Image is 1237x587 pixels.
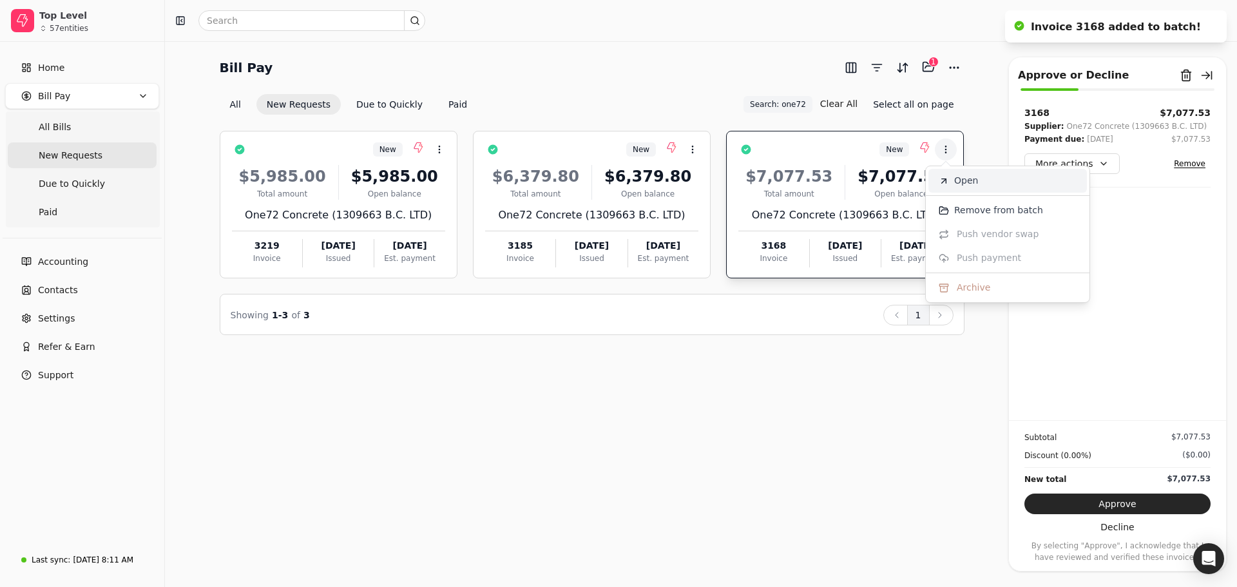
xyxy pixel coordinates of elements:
button: Due to Quickly [346,94,433,115]
div: Payment due: [1024,133,1084,146]
div: Invoice [485,253,555,264]
div: Approve or Decline [1018,68,1129,83]
div: [DATE] 8:11 AM [73,554,133,566]
div: Last sync: [32,554,70,566]
h2: Bill Pay [220,57,273,78]
div: [DATE] [556,239,627,253]
div: Open balance [850,188,952,200]
div: Total amount [485,188,586,200]
button: Clear All [820,93,858,114]
a: Settings [5,305,159,331]
div: Total amount [738,188,839,200]
a: Home [5,55,159,81]
div: ($0.00) [1182,449,1211,461]
button: Refer & Earn [5,334,159,360]
div: Invoice filter options [220,94,478,115]
span: Showing [231,310,269,320]
span: New [379,144,396,155]
span: Accounting [38,255,88,269]
button: Approve [1024,494,1211,514]
div: One72 Concrete (1309663 B.C. LTD) [232,207,445,223]
a: Due to Quickly [8,171,157,197]
span: Settings [38,312,75,325]
a: Last sync:[DATE] 8:11 AM [5,548,159,572]
span: Search: one72 [750,99,806,110]
div: Est. payment [628,253,698,264]
div: Top Level [39,9,153,22]
div: One72 Concrete (1309663 B.C. LTD) [1066,120,1207,133]
div: 3168 [738,239,809,253]
span: Archive [957,281,990,294]
span: Home [38,61,64,75]
button: 1 [907,305,930,325]
span: Open [954,174,978,188]
a: Accounting [5,249,159,274]
div: One72 Concrete (1309663 B.C. LTD) [485,207,698,223]
div: $6,379.80 [485,165,586,188]
button: Paid [438,94,477,115]
span: New [633,144,649,155]
span: Contacts [38,284,78,297]
span: Refer & Earn [38,340,95,354]
div: $6,379.80 [597,165,698,188]
div: Est. payment [374,253,445,264]
button: Support [5,362,159,388]
p: By selecting "Approve", I acknowledge that I have reviewed and verified these invoices. [1024,540,1211,563]
div: [DATE] [810,239,881,253]
div: $7,077.53 [850,165,952,188]
div: 1 [928,57,939,67]
div: [DATE] [374,239,445,253]
span: Push payment [957,251,1021,265]
button: $7,077.53 [1160,106,1211,120]
button: More [944,57,964,78]
div: [DATE] [628,239,698,253]
div: Subtotal [1024,431,1057,444]
span: of [291,310,300,320]
div: Supplier: [1024,120,1064,133]
span: Due to Quickly [39,177,105,191]
div: $5,985.00 [344,165,445,188]
button: Search: one72 [743,96,812,113]
a: Paid [8,199,157,225]
span: New [886,144,903,155]
div: Discount (0.00%) [1024,449,1091,462]
button: $7,077.53 [1171,133,1211,146]
div: $5,985.00 [232,165,333,188]
button: Batch (1) [918,57,939,77]
div: Invoice [232,253,302,264]
span: Paid [39,206,57,219]
button: Decline [1024,517,1211,537]
div: Est. payment [881,253,952,264]
div: Invoice [738,253,809,264]
div: $7,077.53 [1167,473,1211,485]
button: Sort [892,57,913,78]
div: $7,077.53 [1171,133,1211,145]
button: Select all on page [863,94,964,115]
a: Contacts [5,277,159,303]
div: Invoice 3168 added to batch! [1031,19,1201,35]
button: Remove [1169,156,1211,171]
div: 3168 [1024,106,1050,120]
button: Bill Pay [5,83,159,109]
div: Total amount [232,188,333,200]
a: All Bills [8,114,157,140]
span: Push vendor swap [957,227,1039,241]
a: New Requests [8,142,157,168]
div: [DATE] [303,239,374,253]
div: $7,077.53 [738,165,839,188]
div: Issued [303,253,374,264]
div: Open balance [597,188,698,200]
div: Open Intercom Messenger [1193,543,1224,574]
div: One72 Concrete (1309663 B.C. LTD) [738,207,952,223]
button: New Requests [256,94,341,115]
span: Remove from batch [954,204,1043,217]
div: Issued [810,253,881,264]
span: 1 - 3 [272,310,288,320]
span: New Requests [39,149,102,162]
span: All Bills [39,120,71,134]
input: Search [198,10,425,31]
span: Bill Pay [38,90,70,103]
span: Support [38,369,73,382]
div: 57 entities [50,24,88,32]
